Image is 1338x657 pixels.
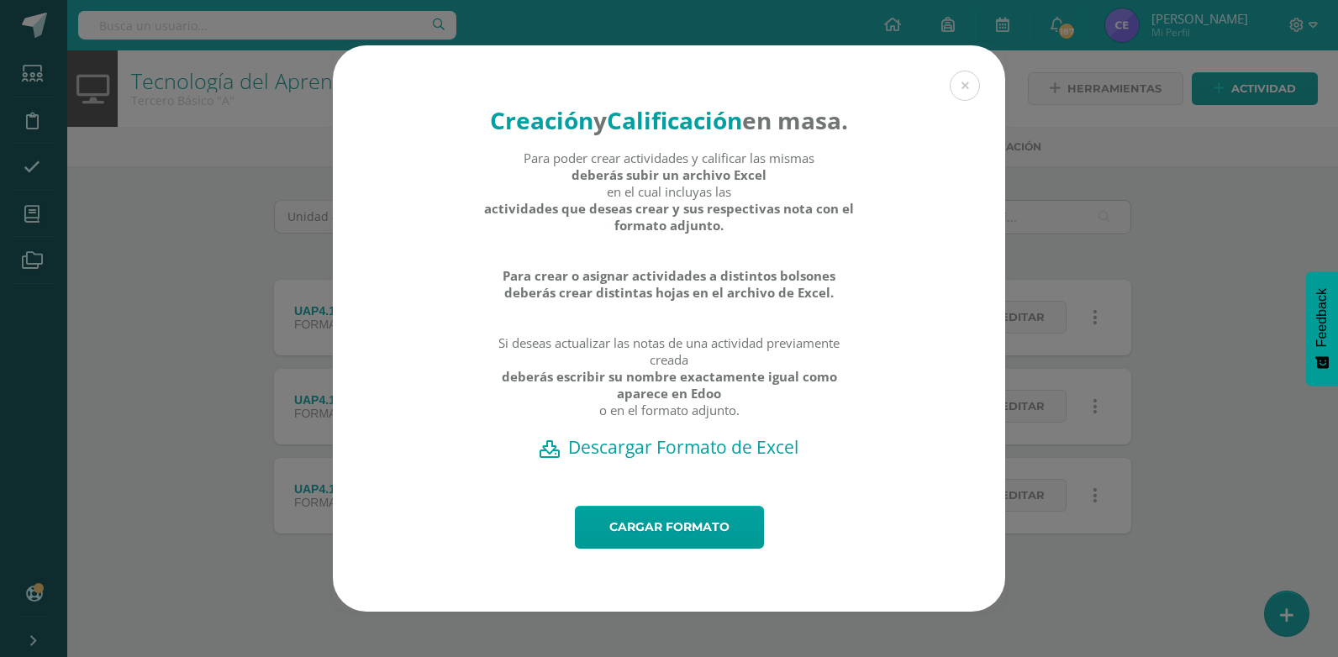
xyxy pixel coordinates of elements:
strong: deberás subir un archivo Excel [572,166,766,183]
strong: actividades que deseas crear y sus respectivas nota con el formato adjunto. [483,200,856,234]
button: Feedback - Mostrar encuesta [1306,271,1338,386]
strong: Calificación [607,104,742,136]
button: Close (Esc) [950,71,980,101]
strong: Creación [490,104,593,136]
a: Cargar formato [575,506,764,549]
strong: y [593,104,607,136]
a: Descargar Formato de Excel [362,435,976,459]
strong: Para crear o asignar actividades a distintos bolsones deberás crear distintas hojas en el archivo... [483,267,856,301]
h4: en masa. [483,104,856,136]
span: Feedback [1314,288,1330,347]
div: Para poder crear actividades y calificar las mismas en el cual incluyas las Si deseas actualizar ... [483,150,856,435]
strong: deberás escribir su nombre exactamente igual como aparece en Edoo [483,368,856,402]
